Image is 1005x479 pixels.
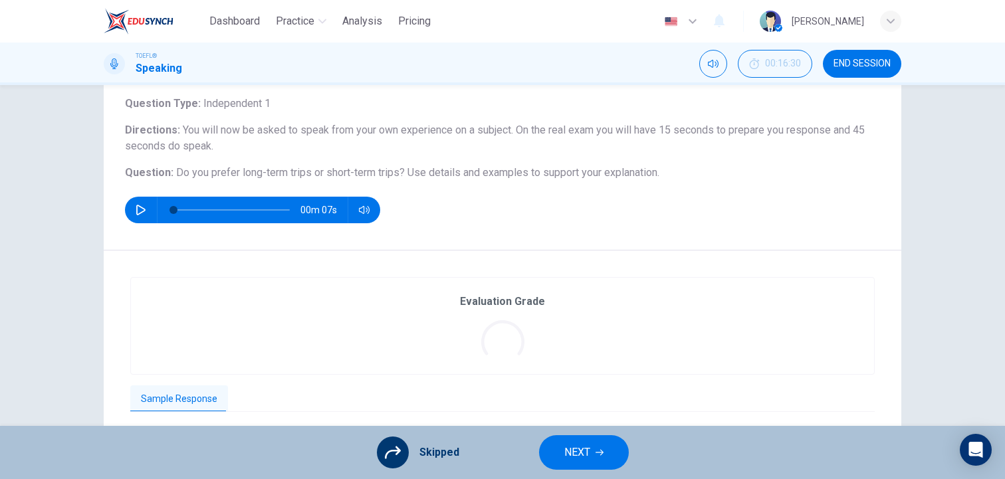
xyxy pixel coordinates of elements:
[337,9,388,33] button: Analysis
[276,13,314,29] span: Practice
[342,13,382,29] span: Analysis
[125,165,880,181] h6: Question :
[564,443,590,462] span: NEXT
[130,385,875,413] div: basic tabs example
[823,50,901,78] button: END SESSION
[136,60,182,76] h1: Speaking
[130,385,228,413] button: Sample Response
[792,13,864,29] div: [PERSON_NAME]
[204,9,265,33] button: Dashboard
[201,97,271,110] span: Independent 1
[125,96,880,112] h6: Question Type :
[663,17,679,27] img: en
[960,434,992,466] div: Open Intercom Messenger
[699,50,727,78] div: Mute
[393,9,436,33] button: Pricing
[104,8,173,35] img: EduSynch logo
[460,294,545,310] h6: Evaluation Grade
[176,166,405,179] span: Do you prefer long-term trips or short-term trips?
[125,124,865,152] span: You will now be asked to speak from your own experience on a subject. On the real exam you will h...
[834,58,891,69] span: END SESSION
[398,13,431,29] span: Pricing
[271,9,332,33] button: Practice
[539,435,629,470] button: NEXT
[300,197,348,223] span: 00m 07s
[407,166,659,179] span: Use details and examples to support your explanation.
[136,51,157,60] span: TOEFL®
[765,58,801,69] span: 00:16:30
[738,50,812,78] button: 00:16:30
[738,50,812,78] div: Hide
[760,11,781,32] img: Profile picture
[104,8,204,35] a: EduSynch logo
[419,444,459,460] span: Skipped
[209,13,260,29] span: Dashboard
[125,122,880,154] h6: Directions :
